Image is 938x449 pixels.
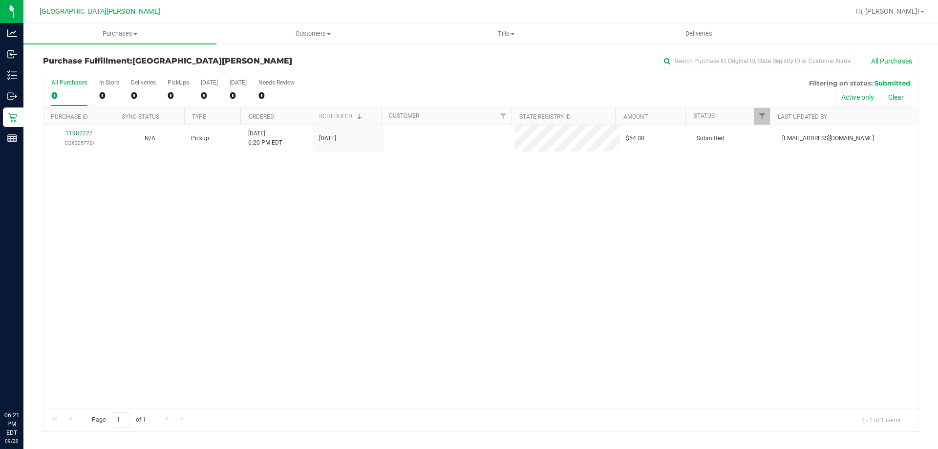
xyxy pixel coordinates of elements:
span: Page of 1 [84,412,154,428]
div: [DATE] [230,79,247,86]
button: Clear [882,89,910,106]
a: Deliveries [602,23,795,44]
inline-svg: Inventory [7,70,17,80]
inline-svg: Outbound [7,91,17,101]
a: Scheduled [319,113,363,120]
span: [DATE] [319,134,336,143]
a: Tills [409,23,602,44]
inline-svg: Reports [7,133,17,143]
a: Filter [754,108,770,125]
a: Ordered [249,113,274,120]
div: Needs Review [258,79,295,86]
a: 11982227 [65,130,93,137]
span: [GEOGRAPHIC_DATA][PERSON_NAME] [40,7,160,16]
span: $54.00 [626,134,644,143]
button: All Purchases [865,53,918,69]
a: Purchase ID [51,113,88,120]
input: Search Purchase ID, Original ID, State Registry ID or Customer Name... [660,54,855,68]
div: [DATE] [201,79,218,86]
a: Status [694,112,715,119]
a: Purchases [23,23,216,44]
div: In Store [99,79,119,86]
span: Deliveries [672,29,725,38]
p: (326225772) [49,138,108,148]
inline-svg: Retail [7,112,17,122]
div: 0 [168,90,189,101]
span: Pickup [191,134,209,143]
a: Customers [216,23,409,44]
a: Amount [623,113,648,120]
span: Filtering on status: [809,79,873,87]
span: 1 - 1 of 1 items [853,412,908,427]
input: 1 [112,412,129,428]
a: Type [192,113,206,120]
a: Filter [495,108,511,125]
a: Customer [389,112,419,119]
span: Submitted [874,79,910,87]
span: Submitted [697,134,724,143]
span: Purchases [23,29,216,38]
inline-svg: Analytics [7,28,17,38]
a: State Registry ID [519,113,571,120]
inline-svg: Inbound [7,49,17,59]
span: [EMAIL_ADDRESS][DOMAIN_NAME] [782,134,874,143]
p: 06:21 PM EDT [4,411,19,437]
iframe: Resource center [10,371,39,400]
button: N/A [145,134,155,143]
a: Last Updated By [778,113,827,120]
div: 0 [201,90,218,101]
span: Not Applicable [145,135,155,142]
div: PickUps [168,79,189,86]
h3: Purchase Fulfillment: [43,57,335,65]
span: Hi, [PERSON_NAME]! [856,7,919,15]
button: Active only [835,89,880,106]
div: 0 [99,90,119,101]
div: 0 [258,90,295,101]
div: All Purchases [51,79,87,86]
div: 0 [51,90,87,101]
div: Deliveries [131,79,156,86]
span: [DATE] 6:20 PM EDT [248,129,282,148]
a: Sync Status [122,113,159,120]
p: 09/20 [4,437,19,445]
span: Customers [217,29,409,38]
span: [GEOGRAPHIC_DATA][PERSON_NAME] [132,56,292,65]
div: 0 [131,90,156,101]
span: Tills [410,29,602,38]
div: 0 [230,90,247,101]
